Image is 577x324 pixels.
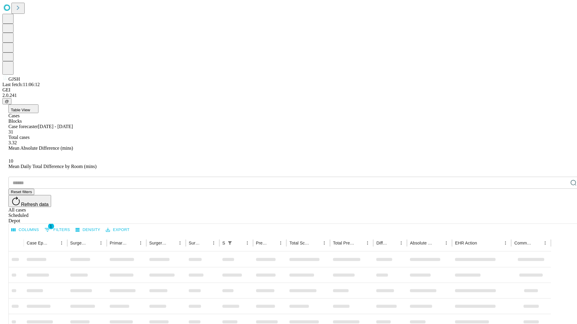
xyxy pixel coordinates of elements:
[97,239,105,247] button: Menu
[533,239,541,247] button: Sort
[209,239,218,247] button: Menu
[38,124,73,129] span: [DATE] - [DATE]
[410,241,433,245] div: Absolute Difference
[11,190,32,194] span: Reset filters
[256,241,268,245] div: Predicted In Room Duration
[8,140,17,145] span: 3.32
[149,241,167,245] div: Surgery Name
[235,239,243,247] button: Sort
[376,241,388,245] div: Difference
[11,108,30,112] span: Table View
[8,135,29,140] span: Total cases
[176,239,184,247] button: Menu
[434,239,442,247] button: Sort
[10,225,41,235] button: Select columns
[268,239,276,247] button: Sort
[5,99,9,103] span: @
[2,93,575,98] div: 2.0.241
[455,241,477,245] div: EHR Action
[43,225,72,235] button: Show filters
[49,239,57,247] button: Sort
[189,241,200,245] div: Surgery Date
[320,239,328,247] button: Menu
[21,202,49,207] span: Refresh data
[2,82,40,87] span: Last fetch: 11:06:12
[88,239,97,247] button: Sort
[514,241,532,245] div: Comments
[2,87,575,93] div: GEI
[136,239,145,247] button: Menu
[226,239,234,247] div: 1 active filter
[74,225,102,235] button: Density
[8,195,51,207] button: Refresh data
[333,241,355,245] div: Total Predicted Duration
[478,239,486,247] button: Sort
[312,239,320,247] button: Sort
[8,189,34,195] button: Reset filters
[8,158,13,163] span: 10
[355,239,363,247] button: Sort
[243,239,252,247] button: Menu
[8,164,96,169] span: Mean Daily Total Difference by Room (mins)
[27,241,48,245] div: Case Epic Id
[128,239,136,247] button: Sort
[8,76,20,82] span: GJSH
[363,239,372,247] button: Menu
[289,241,311,245] div: Total Scheduled Duration
[167,239,176,247] button: Sort
[276,239,285,247] button: Menu
[442,239,450,247] button: Menu
[501,239,510,247] button: Menu
[70,241,88,245] div: Surgeon Name
[2,98,11,104] button: @
[57,239,66,247] button: Menu
[8,104,38,113] button: Table View
[226,239,234,247] button: Show filters
[110,241,127,245] div: Primary Service
[389,239,397,247] button: Sort
[8,145,73,151] span: Mean Absolute Difference (mins)
[222,241,225,245] div: Scheduled In Room Duration
[397,239,405,247] button: Menu
[8,124,38,129] span: Case forecaster
[104,225,131,235] button: Export
[8,129,13,134] span: 31
[48,223,54,229] span: 1
[201,239,209,247] button: Sort
[541,239,549,247] button: Menu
